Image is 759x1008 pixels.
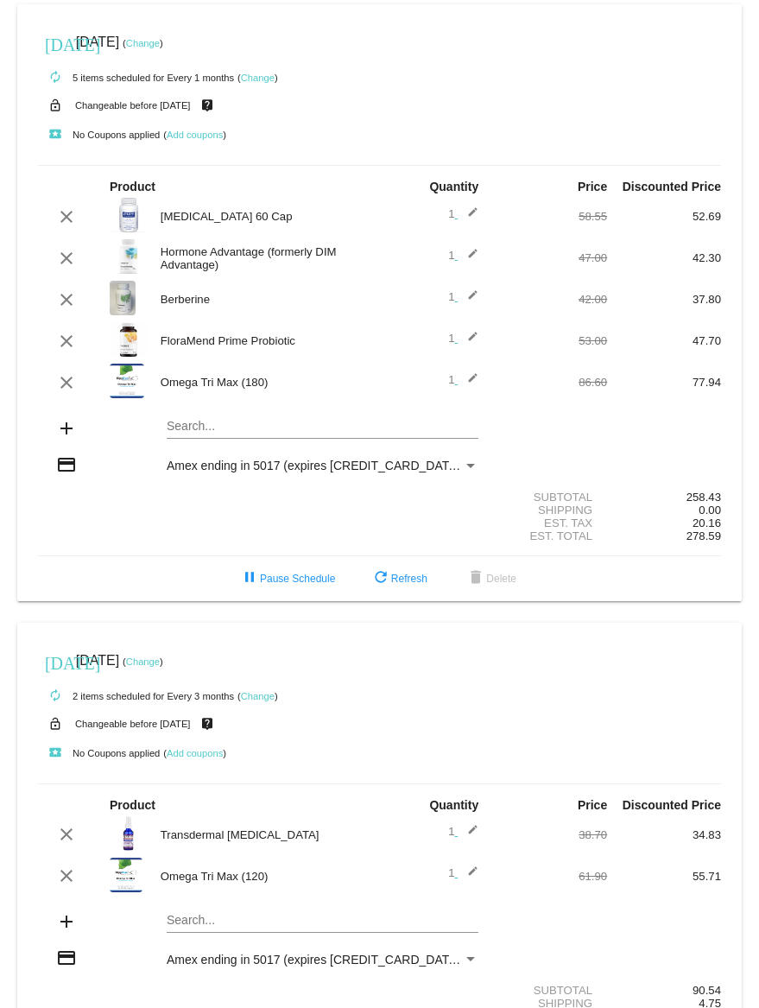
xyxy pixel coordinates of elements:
a: Change [126,656,160,667]
div: 38.70 [493,828,607,841]
div: 55.71 [607,870,721,883]
a: Add coupons [167,748,223,758]
mat-icon: clear [56,865,77,886]
mat-icon: edit [458,824,478,845]
mat-select: Payment Method [167,953,478,967]
div: 42.00 [493,293,607,306]
mat-icon: add [56,418,77,439]
a: Change [241,691,275,701]
div: 47.70 [607,334,721,347]
span: 1 [448,249,478,262]
mat-icon: clear [56,289,77,310]
mat-icon: credit_card [56,948,77,968]
mat-icon: refresh [370,568,391,589]
div: Subtotal [493,984,607,997]
div: 61.90 [493,870,607,883]
strong: Quantity [429,180,478,193]
a: Change [241,73,275,83]
small: ( ) [123,38,163,48]
div: 90.54 [607,984,721,997]
div: 52.69 [607,210,721,223]
div: Shipping [493,504,607,517]
span: Refresh [370,573,427,585]
span: 1 [448,207,478,220]
div: Transdermal [MEDICAL_DATA] [152,828,380,841]
div: Subtotal [493,491,607,504]
mat-icon: edit [458,372,478,393]
div: 58.55 [493,210,607,223]
input: Search... [167,420,478,434]
mat-icon: autorenew [45,686,66,707]
div: Hormone Advantage (formerly DIM Advantage) [152,245,380,271]
div: Berberine [152,293,380,306]
mat-icon: clear [56,248,77,269]
mat-icon: credit_card [56,454,77,475]
span: 1 [448,332,478,345]
mat-icon: local_play [45,743,66,764]
strong: Discounted Price [623,180,721,193]
div: 77.94 [607,376,721,389]
img: Berberine-label-scaled-e1662645620683.jpg [110,281,136,315]
mat-icon: live_help [197,94,218,117]
span: Amex ending in 5017 (expires [CREDIT_CARD_DATA]) [167,459,464,472]
img: progesterone-spray-label.png [110,816,147,851]
small: Changeable before [DATE] [75,100,191,111]
small: ( ) [237,73,278,83]
div: 42.30 [607,251,721,264]
strong: Product [110,798,155,812]
mat-icon: edit [458,206,478,227]
span: 0.00 [699,504,721,517]
span: 1 [448,825,478,838]
img: Alpha-Lipoic-Acid-600-mg-label.png [110,198,148,232]
mat-icon: [DATE] [45,33,66,54]
small: ( ) [237,691,278,701]
button: Delete [452,563,530,594]
a: Add coupons [167,130,223,140]
span: Delete [465,573,516,585]
mat-icon: lock_open [45,713,66,735]
mat-icon: edit [458,331,478,352]
small: No Coupons applied [38,130,160,140]
mat-icon: [DATE] [45,651,66,672]
div: 37.80 [607,293,721,306]
mat-icon: delete [465,568,486,589]
small: No Coupons applied [38,748,160,758]
small: 2 items scheduled for Every 3 months [38,691,234,701]
span: 1 [448,866,478,879]
mat-select: Payment Method [167,459,478,472]
img: FloraMend-Prime-label.png [110,322,148,357]
mat-icon: clear [56,331,77,352]
mat-icon: edit [458,289,478,310]
div: 34.83 [607,828,721,841]
span: 1 [448,373,478,386]
mat-icon: live_help [197,713,218,735]
mat-icon: pause [239,568,260,589]
strong: Price [578,798,607,812]
button: Refresh [357,563,441,594]
mat-icon: clear [56,206,77,227]
small: 5 items scheduled for Every 1 months [38,73,234,83]
input: Search... [167,914,478,928]
div: FloraMend Prime Probiotic [152,334,380,347]
img: Hormone-Advantage-label.png [110,239,149,274]
mat-icon: add [56,911,77,932]
div: 47.00 [493,251,607,264]
small: ( ) [123,656,163,667]
div: Omega Tri Max (180) [152,376,380,389]
mat-icon: clear [56,372,77,393]
img: Omega-Tri-Max-180-label.png [110,364,144,398]
mat-icon: edit [458,248,478,269]
strong: Quantity [429,798,478,812]
span: Amex ending in 5017 (expires [CREDIT_CARD_DATA]) [167,953,464,967]
mat-icon: clear [56,824,77,845]
span: 278.59 [686,529,721,542]
small: ( ) [163,748,226,758]
div: [MEDICAL_DATA] 60 Cap [152,210,380,223]
mat-icon: local_play [45,124,66,145]
div: 53.00 [493,334,607,347]
span: 20.16 [693,517,721,529]
img: Omega-Tri-Max-label.png [110,858,142,892]
mat-icon: edit [458,865,478,886]
strong: Discounted Price [623,798,721,812]
strong: Product [110,180,155,193]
